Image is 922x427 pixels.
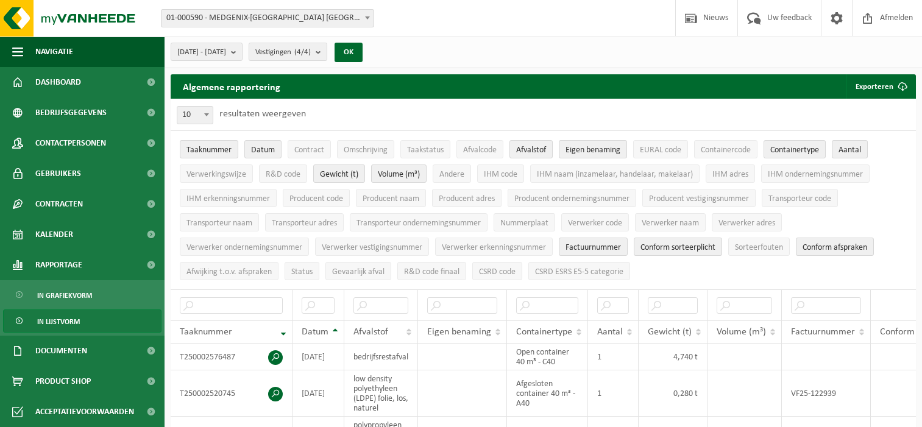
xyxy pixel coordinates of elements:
[3,309,161,333] a: In lijstvorm
[634,238,722,256] button: Conform sorteerplicht : Activate to sort
[285,262,319,280] button: StatusStatus: Activate to sort
[291,267,313,277] span: Status
[516,146,546,155] span: Afvalstof
[35,128,106,158] span: Contactpersonen
[293,370,344,417] td: [DATE]
[313,164,365,183] button: Gewicht (t)Gewicht (t): Activate to sort
[762,189,838,207] button: Transporteur codeTransporteur code: Activate to sort
[537,170,693,179] span: IHM naam (inzamelaar, handelaar, makelaar)
[35,219,73,250] span: Kalender
[433,164,471,183] button: AndereAndere: Activate to sort
[427,327,491,337] span: Eigen benaming
[177,107,213,124] span: 10
[530,164,700,183] button: IHM naam (inzamelaar, handelaar, makelaar)IHM naam (inzamelaar, handelaar, makelaar): Activate to...
[597,327,623,337] span: Aantal
[37,310,80,333] span: In lijstvorm
[832,140,868,158] button: AantalAantal: Activate to sort
[566,243,621,252] span: Factuurnummer
[186,194,270,203] span: IHM erkenningsnummer
[37,284,92,307] span: In grafiekvorm
[266,170,300,179] span: R&D code
[514,194,629,203] span: Producent ondernemingsnummer
[439,194,495,203] span: Producent adres
[353,327,388,337] span: Afvalstof
[335,43,363,62] button: OK
[442,243,546,252] span: Verwerker erkenningsnummer
[177,43,226,62] span: [DATE] - [DATE]
[219,109,306,119] label: resultaten weergeven
[508,189,636,207] button: Producent ondernemingsnummerProducent ondernemingsnummer: Activate to sort
[796,238,874,256] button: Conform afspraken : Activate to sort
[283,189,350,207] button: Producent codeProducent code: Activate to sort
[35,250,82,280] span: Rapportage
[186,219,252,228] span: Transporteur naam
[561,213,629,231] button: Verwerker codeVerwerker code: Activate to sort
[171,43,243,61] button: [DATE] - [DATE]
[344,370,418,417] td: low density polyethyleen (LDPE) folie, los, naturel
[356,189,426,207] button: Producent naamProducent naam: Activate to sort
[764,140,826,158] button: ContainertypeContainertype: Activate to sort
[718,219,775,228] span: Verwerker adres
[791,327,855,337] span: Factuurnummer
[294,146,324,155] span: Contract
[259,164,307,183] button: R&D codeR&amp;D code: Activate to sort
[161,10,374,27] span: 01-000590 - MEDGENIX-BENELUX NV - WEVELGEM
[251,146,275,155] span: Datum
[363,194,419,203] span: Producent naam
[639,370,707,417] td: 0,280 t
[371,164,427,183] button: Volume (m³)Volume (m³): Activate to sort
[35,189,83,219] span: Contracten
[432,189,502,207] button: Producent adresProducent adres: Activate to sort
[507,344,588,370] td: Open container 40 m³ - C40
[249,43,327,61] button: Vestigingen(4/4)
[322,243,422,252] span: Verwerker vestigingsnummer
[642,189,756,207] button: Producent vestigingsnummerProducent vestigingsnummer: Activate to sort
[717,327,766,337] span: Volume (m³)
[378,170,420,179] span: Volume (m³)
[325,262,391,280] button: Gevaarlijk afval : Activate to sort
[694,140,757,158] button: ContainercodeContainercode: Activate to sort
[302,327,328,337] span: Datum
[265,213,344,231] button: Transporteur adresTransporteur adres: Activate to sort
[186,146,232,155] span: Taaknummer
[171,370,293,417] td: T250002520745
[315,238,429,256] button: Verwerker vestigingsnummerVerwerker vestigingsnummer: Activate to sort
[706,164,755,183] button: IHM adresIHM adres: Activate to sort
[535,267,623,277] span: CSRD ESRS E5-5 categorie
[507,370,588,417] td: Afgesloten container 40 m³ - A40
[244,140,282,158] button: DatumDatum: Activate to sort
[484,170,517,179] span: IHM code
[559,238,628,256] button: FactuurnummerFactuurnummer: Activate to sort
[161,9,374,27] span: 01-000590 - MEDGENIX-BENELUX NV - WEVELGEM
[171,344,293,370] td: T250002576487
[728,238,790,256] button: SorteerfoutenSorteerfouten: Activate to sort
[770,146,819,155] span: Containertype
[839,146,861,155] span: Aantal
[180,238,309,256] button: Verwerker ondernemingsnummerVerwerker ondernemingsnummer: Activate to sort
[407,146,444,155] span: Taakstatus
[559,140,627,158] button: Eigen benamingEigen benaming: Activate to sort
[35,366,91,397] span: Product Shop
[568,219,622,228] span: Verwerker code
[288,140,331,158] button: ContractContract: Activate to sort
[588,370,639,417] td: 1
[177,106,213,124] span: 10
[35,336,87,366] span: Documenten
[255,43,311,62] span: Vestigingen
[337,140,394,158] button: OmschrijvingOmschrijving: Activate to sort
[272,219,337,228] span: Transporteur adres
[3,283,161,306] a: In grafiekvorm
[180,262,278,280] button: Afwijking t.o.v. afsprakenAfwijking t.o.v. afspraken: Activate to sort
[782,370,871,417] td: VF25-122939
[712,213,782,231] button: Verwerker adresVerwerker adres: Activate to sort
[35,97,107,128] span: Bedrijfsgegevens
[456,140,503,158] button: AfvalcodeAfvalcode: Activate to sort
[35,397,134,427] span: Acceptatievoorwaarden
[35,67,81,97] span: Dashboard
[635,213,706,231] button: Verwerker naamVerwerker naam: Activate to sort
[397,262,466,280] button: R&D code finaalR&amp;D code finaal: Activate to sort
[701,146,751,155] span: Containercode
[566,146,620,155] span: Eigen benaming
[846,74,915,99] button: Exporteren
[344,344,418,370] td: bedrijfsrestafval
